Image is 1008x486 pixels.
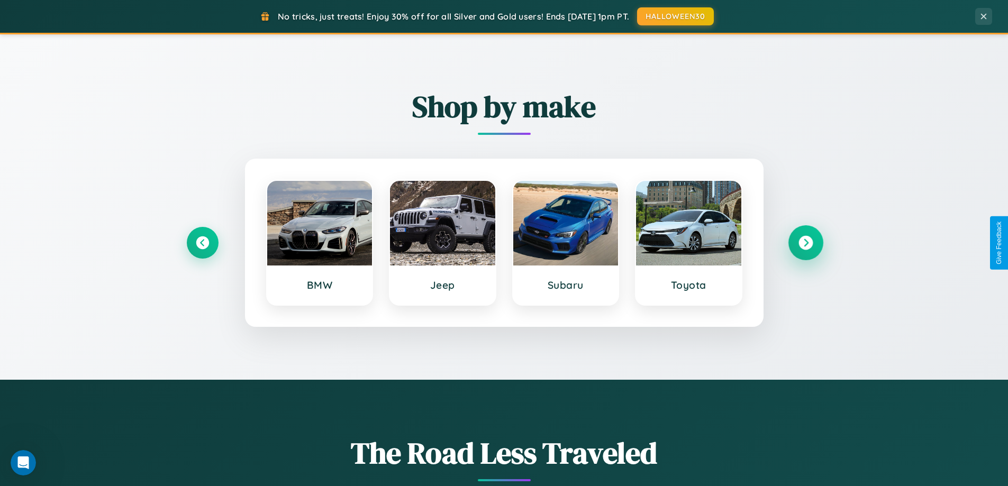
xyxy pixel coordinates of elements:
h3: Toyota [647,279,731,291]
button: HALLOWEEN30 [637,7,714,25]
h2: Shop by make [187,86,822,127]
iframe: Intercom live chat [11,450,36,475]
span: No tricks, just treats! Enjoy 30% off for all Silver and Gold users! Ends [DATE] 1pm PT. [278,11,629,22]
h3: Jeep [401,279,485,291]
h3: BMW [278,279,362,291]
div: Give Feedback [995,222,1003,264]
h1: The Road Less Traveled [187,433,822,473]
h3: Subaru [524,279,608,291]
